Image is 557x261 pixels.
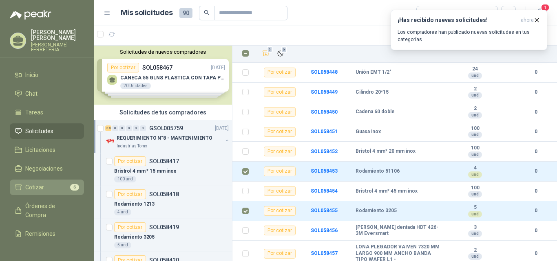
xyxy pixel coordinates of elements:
[264,87,296,97] div: Por cotizar
[356,208,397,214] b: Rodamiento 3205
[25,183,44,192] span: Cotizar
[105,136,115,146] img: Company Logo
[179,8,192,18] span: 90
[447,66,503,72] b: 24
[264,186,296,196] div: Por cotizar
[94,186,232,219] a: Por cotizarSOL058418Rodamiento 12134 und
[215,125,229,132] p: [DATE]
[105,123,230,149] a: 38 0 0 0 0 0 GSOL005759[DATE] Company LogoREQUERIMIENTO N°8 - MANTENIMIENTOIndustrias Tomy
[524,128,547,136] b: 0
[114,189,146,199] div: Por cotizar
[114,200,155,208] p: Rodamiento 1213
[524,187,547,195] b: 0
[524,148,547,156] b: 0
[356,109,395,115] b: Cadena 60 doble
[149,125,183,131] p: GSOL005759
[447,165,503,171] b: 4
[119,125,125,131] div: 0
[25,89,38,98] span: Chat
[447,125,503,132] b: 100
[25,202,76,219] span: Órdenes de Compra
[524,68,547,76] b: 0
[447,185,503,191] b: 100
[311,89,338,95] b: SOL058449
[356,168,400,175] b: Rodamiento 51106
[468,151,482,158] div: und
[133,125,139,131] div: 0
[149,191,179,197] p: SOL058418
[311,208,338,213] b: SOL058455
[264,147,296,156] div: Por cotizar
[25,108,43,117] span: Tareas
[140,125,146,131] div: 0
[10,142,84,158] a: Licitaciones
[117,143,147,149] p: Industrias Tomy
[524,88,547,96] b: 0
[105,125,111,131] div: 38
[94,153,232,186] a: Por cotizarSOL058417Bristrol 4 mm * 15 mm inox100 und
[447,86,503,92] b: 2
[275,48,286,59] button: Ignorar
[391,10,547,50] button: ¡Has recibido nuevas solicitudes!ahora Los compradores han publicado nuevas solicitudes en tus ca...
[468,230,482,237] div: und
[149,158,179,164] p: SOL058417
[31,29,84,41] p: [PERSON_NAME] [PERSON_NAME]
[524,108,547,116] b: 0
[264,68,296,77] div: Por cotizar
[541,4,550,11] span: 1
[70,184,79,191] span: 6
[94,219,232,252] a: Por cotizarSOL058419Rodamiento 32055 und
[114,222,146,232] div: Por cotizar
[114,167,176,175] p: Bristrol 4 mm * 15 mm inox
[311,69,338,75] a: SOL058448
[468,72,482,79] div: und
[10,180,84,195] a: Cotizar6
[468,171,482,178] div: und
[114,233,155,241] p: Rodamiento 3205
[10,198,84,223] a: Órdenes de Compra
[447,105,503,112] b: 2
[311,149,338,154] a: SOL058452
[524,167,547,175] b: 0
[264,206,296,216] div: Por cotizar
[112,125,118,131] div: 0
[149,224,179,230] p: SOL058419
[468,92,482,99] div: und
[121,7,173,19] h1: Mis solicitudes
[311,109,338,115] a: SOL058450
[311,129,338,134] b: SOL058451
[311,250,338,256] a: SOL058457
[468,211,482,217] div: und
[260,48,272,59] button: Añadir
[356,148,416,155] b: Bristol 4 mm* 20 mm inox
[398,29,540,43] p: Los compradores han publicado nuevas solicitudes en tus categorías.
[468,112,482,118] div: und
[398,17,517,24] h3: ¡Has recibido nuevas solicitudes!
[94,46,232,105] div: Solicitudes de nuevos compradoresPor cotizarSOL058467[DATE] CANECA 55 GLNS PLASTICA CON TAPA PEQU...
[468,191,482,197] div: und
[10,123,84,139] a: Solicitudes
[267,46,273,53] span: 6
[94,105,232,120] div: Solicitudes de tus compradores
[356,224,442,237] b: [PERSON_NAME] dentada HDT 426-3M Eversmart
[356,188,418,195] b: Bristrol 4 mm* 45 mm inox
[264,249,296,259] div: Por cotizar
[117,134,212,142] p: REQUERIMIENTO N°8 - MANTENIMIENTO
[10,161,84,176] a: Negociaciones
[447,224,503,231] b: 3
[10,67,84,83] a: Inicio
[468,132,482,138] div: und
[311,228,338,233] a: SOL058456
[311,188,338,194] a: SOL058454
[126,125,132,131] div: 0
[264,167,296,176] div: Por cotizar
[114,242,131,248] div: 5 und
[524,250,547,257] b: 0
[97,49,229,55] button: Solicitudes de nuevos compradores
[204,10,210,15] span: search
